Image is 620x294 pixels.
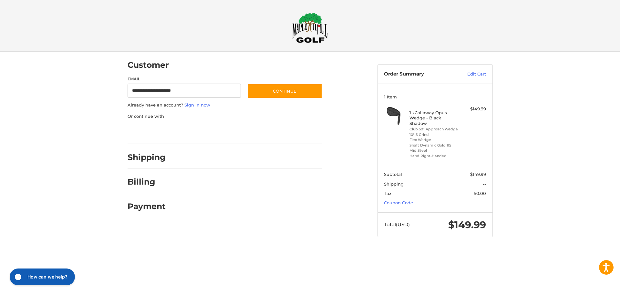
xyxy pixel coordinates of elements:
span: Shipping [384,181,404,187]
iframe: Gorgias live chat messenger [6,266,77,288]
a: Sign in now [184,102,210,107]
h2: Billing [128,177,165,187]
div: $149.99 [460,106,486,112]
iframe: PayPal-venmo [235,126,283,137]
iframe: PayPal-paylater [180,126,229,137]
li: Club 50° Approach Wedge 10° S Grind [409,127,459,137]
label: Email [128,76,241,82]
h2: Payment [128,201,166,211]
li: Shaft Dynamic Gold 115 Mid Steel [409,143,459,153]
p: Or continue with [128,113,322,120]
h2: Shipping [128,152,166,162]
li: Hand Right-Handed [409,153,459,159]
h4: 1 x Callaway Opus Wedge - Black Shadow [409,110,459,126]
h2: Customer [128,60,169,70]
span: Total (USD) [384,221,410,228]
span: $149.99 [470,172,486,177]
h3: Order Summary [384,71,453,77]
li: Flex Wedge [409,137,459,143]
a: Edit Cart [453,71,486,77]
iframe: PayPal-paypal [125,126,174,137]
p: Already have an account? [128,102,322,108]
span: Subtotal [384,172,402,177]
button: Continue [247,84,322,98]
span: $0.00 [474,191,486,196]
span: -- [483,181,486,187]
span: Tax [384,191,391,196]
a: Coupon Code [384,200,413,205]
span: $149.99 [448,219,486,231]
img: Maple Hill Golf [292,13,328,43]
h3: 1 Item [384,94,486,99]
